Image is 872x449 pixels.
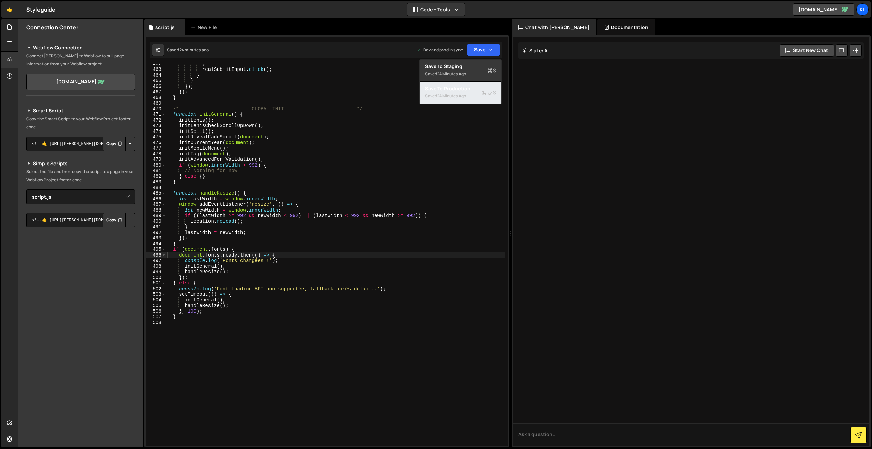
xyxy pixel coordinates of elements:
div: 464 [146,73,166,78]
div: Dev and prod in sync [417,47,463,53]
div: 477 [146,145,166,151]
a: [DOMAIN_NAME] [793,3,854,16]
div: 497 [146,258,166,264]
iframe: YouTube video player [26,238,136,300]
div: 471 [146,112,166,118]
div: Styleguide [26,5,56,14]
div: 483 [146,179,166,185]
div: 466 [146,84,166,90]
div: 505 [146,303,166,309]
div: 479 [146,157,166,162]
textarea: <!--🤙 [URL][PERSON_NAME][DOMAIN_NAME]> <script>document.addEventListener("DOMContentLoaded", func... [26,137,135,151]
div: Save to Staging [425,63,496,70]
div: 482 [146,174,166,180]
div: 462 [146,61,166,67]
p: Select the file and then copy the script to a page in your Webflow Project footer code. [26,168,135,184]
button: Copy [103,137,126,151]
div: 503 [146,292,166,297]
div: 492 [146,230,166,236]
a: Kl [856,3,869,16]
div: 487 [146,202,166,207]
h2: Slater AI [522,47,549,54]
div: 493 [146,235,166,241]
div: Button group with nested dropdown [103,137,135,151]
div: 490 [146,219,166,224]
div: 476 [146,140,166,146]
h2: Smart Script [26,107,135,115]
div: 504 [146,297,166,303]
div: 486 [146,196,166,202]
div: 484 [146,185,166,191]
a: 🤙 [1,1,18,18]
div: 24 minutes ago [437,71,466,77]
div: 488 [146,207,166,213]
h2: Simple Scripts [26,159,135,168]
div: 506 [146,309,166,314]
div: New File [191,24,219,31]
h2: Connection Center [26,24,78,31]
div: Chat with [PERSON_NAME] [512,19,596,35]
div: 470 [146,106,166,112]
div: 500 [146,275,166,281]
span: S [482,89,496,96]
div: 498 [146,264,166,269]
button: Save [467,44,500,56]
h2: Webflow Connection [26,44,135,52]
div: 480 [146,162,166,168]
div: 467 [146,89,166,95]
div: 508 [146,320,166,326]
div: script.js [155,24,175,31]
div: 494 [146,241,166,247]
iframe: YouTube video player [26,304,136,366]
div: 469 [146,100,166,106]
div: 468 [146,95,166,101]
div: 475 [146,134,166,140]
div: 24 minutes ago [179,47,209,53]
div: 473 [146,123,166,129]
div: Save to Production [425,85,496,92]
div: 472 [146,118,166,123]
button: Start new chat [780,44,834,57]
div: 463 [146,67,166,73]
div: 481 [146,168,166,174]
div: 491 [146,224,166,230]
a: [DOMAIN_NAME] [26,74,135,90]
div: 501 [146,280,166,286]
textarea: <!--🤙 [URL][PERSON_NAME][DOMAIN_NAME]> <script>document.addEventListener("DOMContentLoaded", func... [26,213,135,227]
div: 474 [146,129,166,135]
div: 499 [146,269,166,275]
p: Connect [PERSON_NAME] to Webflow to pull page information from your Webflow project [26,52,135,68]
div: Documentation [597,19,655,35]
div: 478 [146,151,166,157]
span: S [487,67,496,74]
button: Code + Tools [407,3,465,16]
div: 502 [146,286,166,292]
div: 485 [146,190,166,196]
div: 496 [146,252,166,258]
button: Save to StagingS Saved24 minutes ago [420,60,501,82]
div: 489 [146,213,166,219]
div: 24 minutes ago [437,93,466,99]
div: Saved [167,47,209,53]
button: Save to ProductionS Saved24 minutes ago [420,82,501,104]
div: 507 [146,314,166,320]
div: Button group with nested dropdown [103,213,135,227]
p: Copy the Smart Script to your Webflow Project footer code. [26,115,135,131]
div: 465 [146,78,166,84]
div: Saved [425,70,496,78]
button: Copy [103,213,126,227]
div: 495 [146,247,166,252]
div: Saved [425,92,496,100]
